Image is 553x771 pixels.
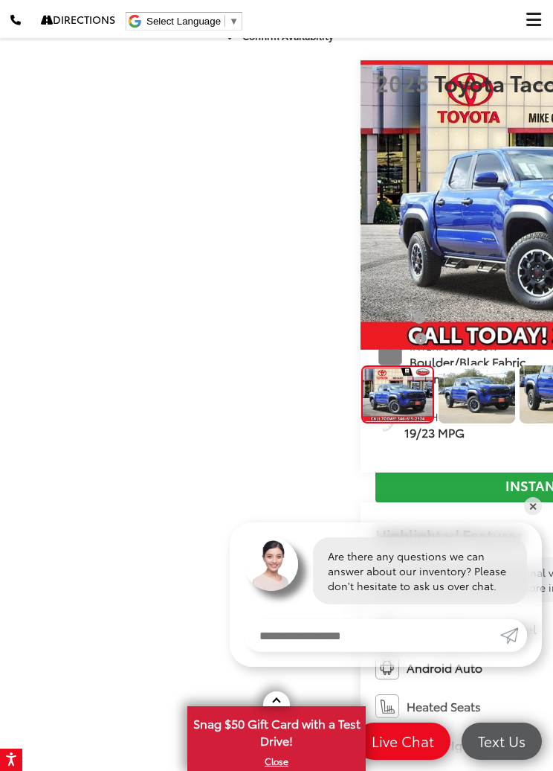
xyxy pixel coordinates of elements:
[375,656,399,679] img: Android Auto
[355,723,450,760] a: Live Chat
[189,708,364,753] span: Snag $50 Gift Card with a Test Drive!
[470,732,533,750] span: Text Us
[500,619,527,652] a: Submit
[462,723,542,760] a: Text Us
[146,16,221,27] span: Select Language
[407,659,482,676] span: Android Auto
[361,365,434,423] a: Expand Photo 0
[364,732,442,750] span: Live Chat
[375,694,399,718] img: Heated Seats
[229,16,239,27] span: ▼
[245,537,298,591] img: Agent profile photo
[146,16,239,27] a: Select Language​
[438,365,515,424] img: 2025 Toyota Tacoma TRD Off-Road
[375,66,429,98] span: 2025
[30,1,126,39] a: Directions
[245,619,500,652] input: Enter your message
[404,424,481,441] span: 19/23 MPG
[439,365,514,423] a: Expand Photo 1
[313,537,527,604] div: Are there any questions we can answer about our inventory? Please don't hesitate to ask us over c...
[362,368,433,421] img: 2025 Toyota Tacoma TRD Off-Road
